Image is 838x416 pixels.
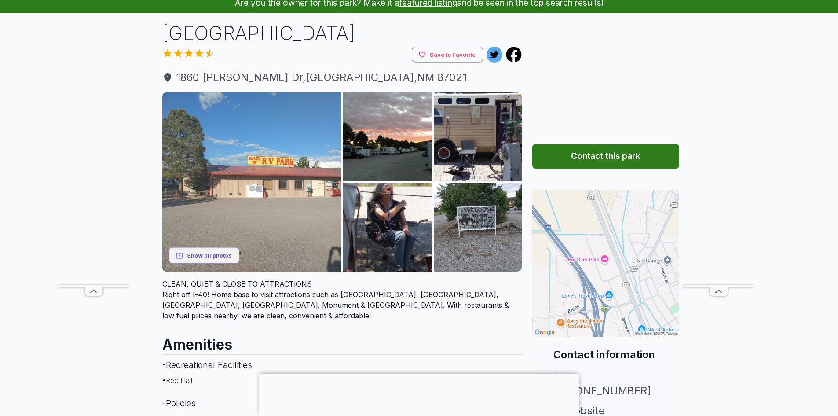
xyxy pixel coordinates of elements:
[532,144,679,169] button: Contact this park
[162,70,522,85] a: 1860 [PERSON_NAME] Dr,[GEOGRAPHIC_DATA],NM 87021
[532,20,679,130] iframe: Advertisement
[162,354,522,375] h3: - Recreational Facilities
[434,92,522,181] img: AAcXr8ragq443skJdiDqCCcyNxGeuHPSCRirw-QhgWf5n0tfldH7sI7VfASfjJP-P53X04l91Jw4CgpNc4UbnVCLPmJ9lol0l...
[553,347,658,362] h2: Contact information
[412,47,483,63] button: Save to Favorite
[162,279,522,321] div: Right off I-40! Home base to visit attractions such as [GEOGRAPHIC_DATA], [GEOGRAPHIC_DATA], [GEO...
[434,183,522,272] img: AAcXr8oLBmqhetaYHtzeKA2iWXjhHKyPVSWi13T8Rq3X4Clqmpq5yafDstzyyy_qwjvlTyrILH7BtjWnGyeqHY-ECx2ZGkcMJ...
[343,92,432,181] img: AAcXr8r_KBNWqzjygKAOBCDEzEokBSi9SDCYtt7h8qODrVJ3XYSna05raWkEmNGh6oPo4nRiOAuU7m-PNUUhaBo2tYnNvOVlp...
[162,328,522,354] h2: Amenities
[162,70,522,85] span: 1860 [PERSON_NAME] Dr , [GEOGRAPHIC_DATA] , NM 87021
[162,20,522,47] h1: [GEOGRAPHIC_DATA]
[553,372,658,399] a: [PHONE_NUMBER]
[162,92,341,272] img: AAcXr8qoKPAngXiyRZ6d4znWe3kWe_hZvWIqckt9sikYrKiq4aP3aYqByszi9eNkcFWenNyLIgQdjhnzfTRCPzfsXc5DgJpoJ...
[259,374,579,414] iframe: Advertisement
[162,376,192,385] span: • Rec Hall
[162,393,522,413] h3: - Policies
[532,190,679,337] img: Map for Bar S RV Park
[343,183,432,272] img: AAcXr8qV77KvIKwHs50TMsfewI1hh-IodJZSWwJBgNX1JDWpqMQTnEX1HYkPdXL9_sfCvgrLWLQuA4kCEbN-jiVw8n2NtIjc3...
[169,247,239,264] button: Show all photos
[684,21,754,285] iframe: Advertisement
[59,21,129,285] iframe: Advertisement
[162,280,312,288] span: CLEAN, QUIET & CLOSE TO ATTRACTIONS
